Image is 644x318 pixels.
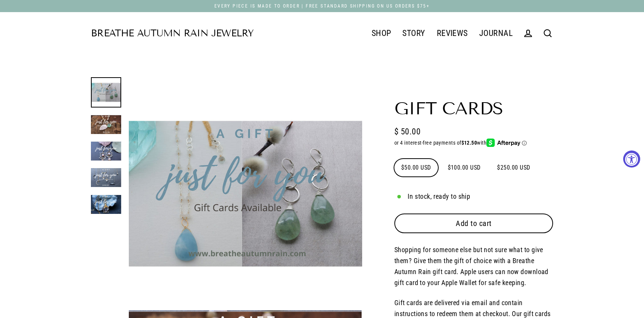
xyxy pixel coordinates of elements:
[474,24,518,43] a: JOURNAL
[394,245,553,288] p: Shopping for someone else but not sure what to give them? Give them the gift of choice with a Bre...
[91,142,121,161] img: Gift Cards
[623,151,640,168] button: Accessibility Widget, click to open
[366,24,397,43] a: SHOP
[490,159,537,176] label: $250.00 USD
[91,195,121,214] img: Gift Cards
[253,23,518,43] div: Primary
[431,24,474,43] a: REVIEWS
[441,159,488,176] label: $100.00 USD
[394,214,553,233] button: Add to cart
[394,100,553,117] h1: Gift Cards
[397,24,431,43] a: STORY
[91,168,121,187] img: Gift Cards
[91,115,121,134] img: Gift Cards
[394,125,420,138] span: $ 50.00
[91,29,253,38] a: Breathe Autumn Rain Jewelry
[408,191,470,202] span: In stock, ready to ship
[394,159,438,176] label: $50.00 USD
[456,219,492,228] span: Add to cart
